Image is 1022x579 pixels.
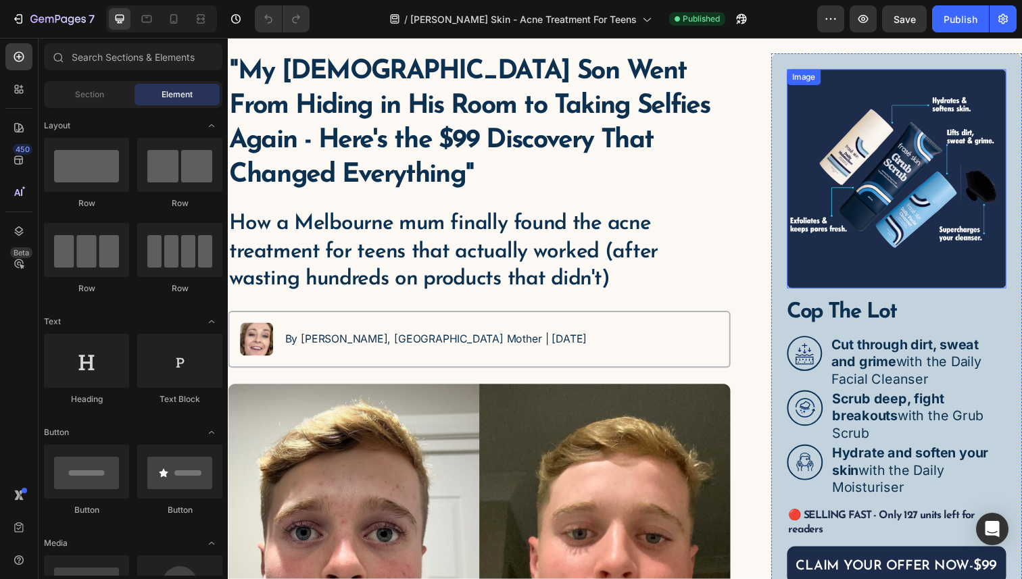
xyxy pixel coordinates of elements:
[44,120,70,132] span: Layout
[761,532,785,547] span: $99
[616,305,767,339] strong: Cut through dirt, sweat and grime
[976,513,1008,545] div: Open Intercom Messenger
[932,5,989,32] button: Publish
[571,270,683,291] strong: Cop The Lot
[201,311,222,332] span: Toggle open
[617,360,794,413] p: with the Grub Scrub
[617,361,731,395] strong: Scrub deep, fight breakouts
[575,364,604,393] img: ChatGPT_Image_Jul_28_2025_02_33_52_PM.png
[574,34,603,47] div: Image
[616,305,794,357] p: with the Daily Facial Cleanser
[44,393,129,405] div: Heading
[89,11,95,27] p: 7
[574,418,605,449] img: ChatGPT_Image_Jul_28_2025_02_20_34_PM.png
[137,282,222,295] div: Row
[228,38,1022,579] iframe: Design area
[255,5,310,32] div: Undo/Redo
[944,12,977,26] div: Publish
[571,32,795,256] img: gempages_578569275799765889-0b7d6094-f4fd-4cfd-ae38-6bbf015893e4.webp
[137,393,222,405] div: Text Block
[44,43,222,70] input: Search Sections & Elements
[13,144,32,155] div: 450
[201,532,222,554] span: Toggle open
[571,520,795,558] a: CLAIM YOUR OFFER NOW-$99
[137,197,222,209] div: Row
[75,89,104,101] span: Section
[44,504,129,516] div: Button
[201,115,222,136] span: Toggle open
[894,14,916,25] span: Save
[577,310,602,335] img: ChatGPT_Image_Jul_28_2025_02_36_12_PM.png
[10,247,32,258] div: Beta
[617,416,777,450] strong: Hydrate and soften your skin
[580,530,785,550] p: CLAIM YOUR OFFER NOW-
[162,89,193,101] span: Element
[44,197,129,209] div: Row
[571,480,795,511] h3: 🔴 SELLING FAST - Only 127 units left for readers
[44,537,68,549] span: Media
[404,12,408,26] span: /
[617,416,794,468] p: with the Daily Moisturiser
[44,282,129,295] div: Row
[882,5,927,32] button: Save
[683,13,720,25] span: Published
[201,422,222,443] span: Toggle open
[137,504,222,516] div: Button
[410,12,637,26] span: [PERSON_NAME] Skin - Acne Treatment For Teens
[44,316,61,328] span: Text
[5,5,101,32] button: 7
[44,426,69,438] span: Button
